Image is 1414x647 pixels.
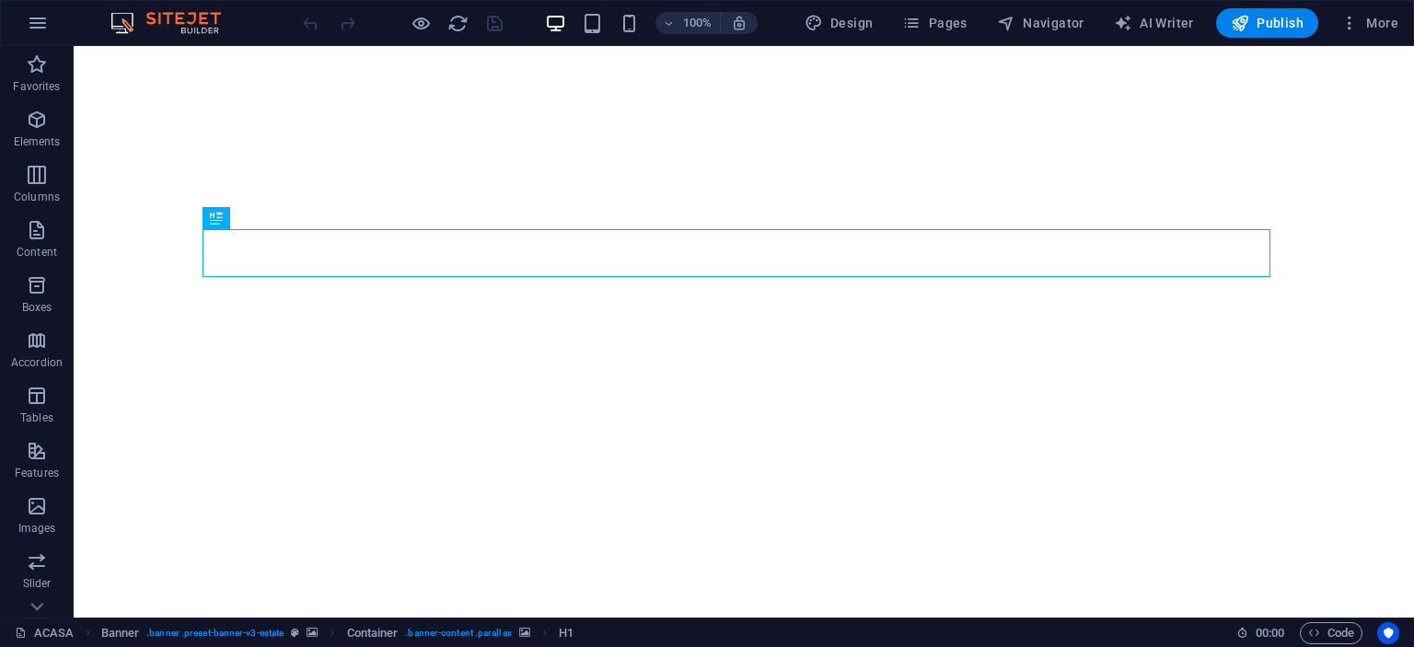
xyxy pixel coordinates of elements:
span: : [1269,626,1271,640]
i: This element contains a background [519,628,530,638]
span: Code [1308,622,1354,644]
h6: 100% [683,12,713,34]
span: Navigator [997,14,1084,32]
button: Design [797,8,881,38]
span: Click to select. Double-click to edit [559,622,574,644]
span: Click to select. Double-click to edit [347,622,399,644]
span: Design [805,14,874,32]
p: Content [17,245,57,260]
button: Navigator [990,8,1092,38]
i: Reload page [447,13,469,34]
button: reload [446,12,469,34]
h6: Session time [1236,622,1285,644]
p: Tables [20,410,53,425]
span: Publish [1231,14,1304,32]
button: Code [1300,622,1362,644]
span: . banner .preset-banner-v3-estate [146,622,284,644]
p: Accordion [11,355,63,370]
p: Features [15,466,59,480]
i: On resize automatically adjust zoom level to fit chosen device. [731,15,748,31]
i: This element is a customizable preset [291,628,299,638]
p: Elements [14,134,61,149]
p: Boxes [22,300,52,315]
img: Editor Logo [106,12,244,34]
span: . banner-content .parallax [405,622,511,644]
button: Usercentrics [1377,622,1399,644]
button: Publish [1216,8,1318,38]
span: More [1340,14,1398,32]
span: AI Writer [1114,14,1194,32]
a: Click to cancel selection. Double-click to open Pages [15,622,75,644]
i: This element contains a background [307,628,318,638]
p: Images [18,521,56,536]
p: Columns [14,190,60,204]
button: More [1333,8,1406,38]
nav: breadcrumb [101,622,574,644]
p: Slider [23,576,52,591]
button: Pages [895,8,974,38]
button: AI Writer [1107,8,1201,38]
span: 00 00 [1256,622,1284,644]
div: Design (Ctrl+Alt+Y) [797,8,881,38]
span: Pages [902,14,967,32]
span: Click to select. Double-click to edit [101,622,140,644]
p: Favorites [13,79,60,94]
button: 100% [655,12,721,34]
button: Click here to leave preview mode and continue editing [410,12,432,34]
